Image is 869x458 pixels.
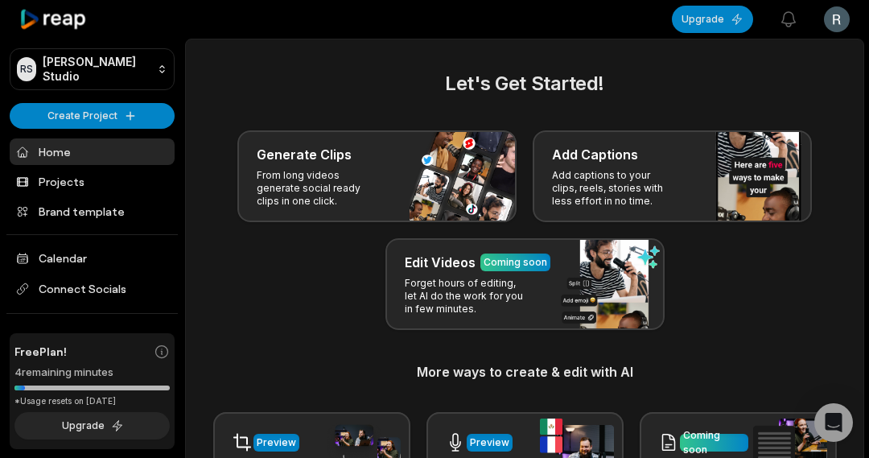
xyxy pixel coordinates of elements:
[10,138,175,165] a: Home
[405,253,476,272] h3: Edit Videos
[257,169,381,208] p: From long videos generate social ready clips in one click.
[205,69,844,98] h2: Let's Get Started!
[14,365,170,381] div: 4 remaining minutes
[683,428,745,457] div: Coming soon
[470,435,509,450] div: Preview
[14,395,170,407] div: *Usage resets on [DATE]
[14,412,170,439] button: Upgrade
[257,145,352,164] h3: Generate Clips
[43,55,150,84] p: [PERSON_NAME] Studio
[10,168,175,195] a: Projects
[672,6,753,33] button: Upgrade
[205,362,844,382] h3: More ways to create & edit with AI
[484,255,547,270] div: Coming soon
[14,343,67,360] span: Free Plan!
[10,245,175,271] a: Calendar
[10,198,175,225] a: Brand template
[10,274,175,303] span: Connect Socials
[552,169,677,208] p: Add captions to your clips, reels, stories with less effort in no time.
[17,57,36,81] div: RS
[10,103,175,129] button: Create Project
[257,435,296,450] div: Preview
[405,277,529,316] p: Forget hours of editing, let AI do the work for you in few minutes.
[814,403,853,442] div: Open Intercom Messenger
[552,145,638,164] h3: Add Captions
